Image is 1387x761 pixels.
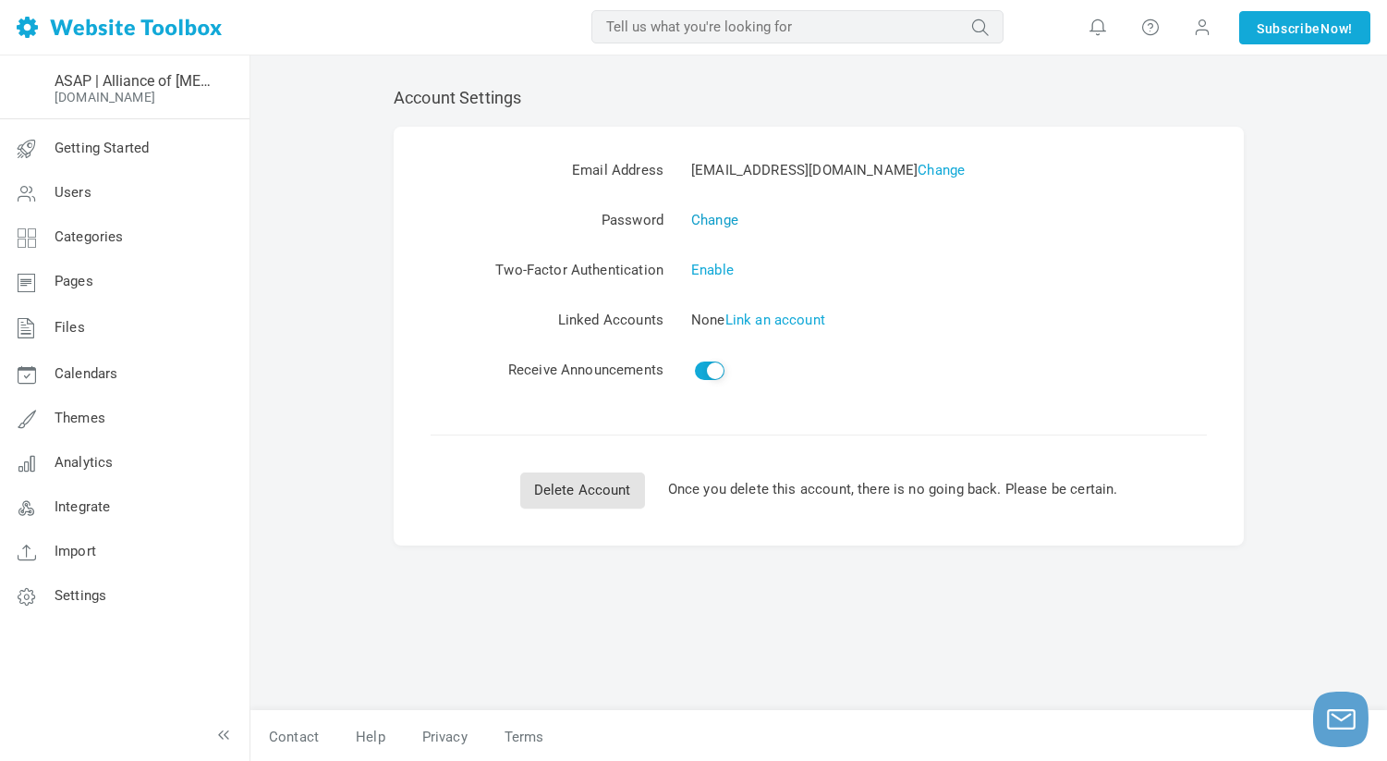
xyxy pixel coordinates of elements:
td: None [663,295,1207,345]
a: Privacy [404,721,486,754]
td: Receive Announcements [431,345,663,398]
td: Two-Factor Authentication [431,245,663,295]
td: [EMAIL_ADDRESS][DOMAIN_NAME] [663,145,1207,195]
a: ASAP | Alliance of [MEDICAL_DATA] Partners [55,72,215,90]
a: Change [691,212,738,228]
span: Pages [55,273,93,289]
button: Launch chat [1313,692,1369,747]
td: Linked Accounts [431,295,663,345]
a: SubscribeNow! [1239,11,1370,44]
span: Integrate [55,498,110,515]
span: Now! [1320,18,1353,39]
span: Analytics [55,454,113,471]
span: Import [55,543,96,559]
h2: Account Settings [394,88,1244,108]
span: Files [55,319,85,336]
input: Tell us what you're looking for [591,10,1004,43]
a: [DOMAIN_NAME] [55,90,155,104]
a: Enable [691,262,734,278]
a: Delete Account [520,473,645,509]
td: Email Address [431,145,663,195]
img: pfavico.ico [12,73,42,103]
a: Help [337,721,404,754]
a: Contact [250,721,337,754]
a: Link an account [725,312,825,328]
span: Calendars [55,365,117,382]
span: Settings [55,587,106,604]
td: Password [431,195,663,245]
span: Themes [55,410,105,426]
a: Change [918,162,965,178]
span: Getting Started [55,140,149,156]
span: Users [55,184,91,201]
a: Terms [486,721,544,754]
div: Once you delete this account, there is no going back. Please be certain. [431,473,1207,509]
span: Categories [55,228,124,245]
